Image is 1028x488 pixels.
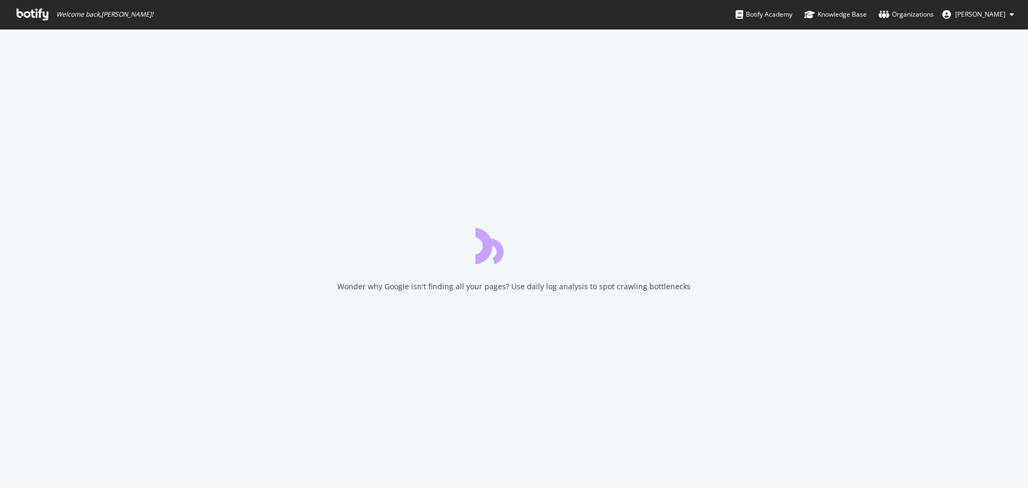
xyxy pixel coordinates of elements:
[804,9,867,20] div: Knowledge Base
[955,10,1006,19] span: Tom Neale
[337,281,691,292] div: Wonder why Google isn't finding all your pages? Use daily log analysis to spot crawling bottlenecks
[879,9,934,20] div: Organizations
[736,9,792,20] div: Botify Academy
[934,6,1023,23] button: [PERSON_NAME]
[475,226,553,264] div: animation
[56,10,153,19] span: Welcome back, [PERSON_NAME] !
